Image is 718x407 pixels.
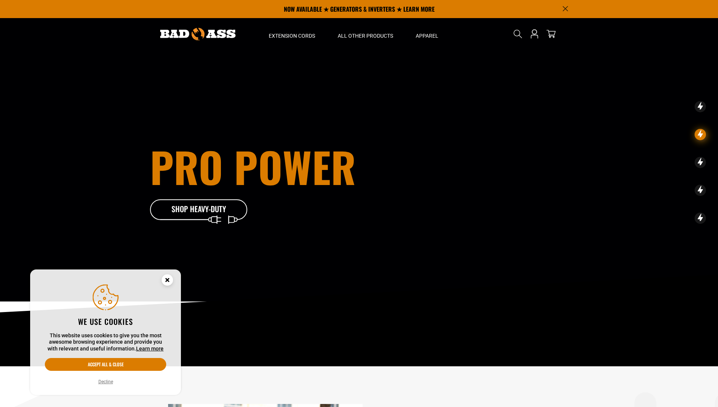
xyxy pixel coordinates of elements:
[136,346,164,352] a: Learn more
[96,378,115,386] button: Decline
[150,199,248,220] a: Shop Heavy-Duty
[338,32,393,39] span: All Other Products
[269,32,315,39] span: Extension Cords
[45,332,166,352] p: This website uses cookies to give you the most awesome browsing experience and provide you with r...
[30,269,181,395] aside: Cookie Consent
[150,146,401,187] h1: Pro Power
[45,358,166,371] button: Accept all & close
[512,28,524,40] summary: Search
[45,317,166,326] h2: We use cookies
[160,28,236,40] img: Bad Ass Extension Cords
[326,18,404,50] summary: All Other Products
[416,32,438,39] span: Apparel
[404,18,450,50] summary: Apparel
[257,18,326,50] summary: Extension Cords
